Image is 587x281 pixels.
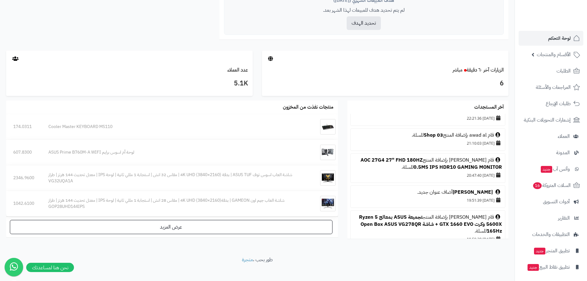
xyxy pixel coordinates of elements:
div: قام awad al بإضافة المنتج للسلة. [354,132,502,139]
span: العملاء [558,132,570,141]
img: شاشة العاب اسوس توف ASUS TUF | بدقة 4K UHD (3840×2160) | مقاس 32 انش | استجابة 1 مللي ثانية | لوح... [320,170,336,186]
h3: آخر المستجدات [474,105,504,110]
div: شاشة العاب اسوس توف ASUS TUF | بدقة 4K UHD (3840×2160) | مقاس 32 انش | استجابة 1 مللي ثانية | لوح... [48,172,311,184]
div: لوحة أم اسوس برايم ASUS Prime B760M-A WIFI [48,149,311,155]
div: [DATE] 19:50:38 [354,235,502,243]
a: أدوات التسويق [519,194,583,209]
h3: 6 [267,78,504,89]
div: [DATE] 20:47:40 [354,171,502,180]
a: المدونة [519,145,583,160]
a: السلات المتروكة16 [519,178,583,193]
span: التطبيقات والخدمات [532,230,570,239]
a: تطبيق المتجرجديد [519,243,583,258]
a: وآتس آبجديد [519,162,583,176]
div: قام [PERSON_NAME] بإضافة المنتج للسلة. [354,214,502,235]
a: المراجعات والأسئلة [519,80,583,95]
span: تطبيق نقاط البيع [527,263,570,271]
a: 03 Shop [424,131,443,139]
a: الزيارات آخر ٦٠ دقيقةمباشر [453,66,504,74]
a: تجميعة ASUS بمعالج Ryzen 5 5600X وكرت GTX 1660 EVO + شاشة Open Box ASUS VG278QR 165Hz [359,213,502,235]
span: جديد [528,264,539,271]
div: Cooler Master KEYBOARD MS110 [48,124,311,130]
span: جديد [534,248,545,254]
span: تطبيق المتجر [533,246,570,255]
span: لوحة التحكم [548,34,571,43]
div: أضاف عنوان جديد. [354,189,502,196]
div: 2346.9600 [13,175,34,181]
img: شاشة العاب جيم اون GAMEON | بدقة4K UHD (3840×2160) | مقاس 28 انش | استجابة 1 مللي ثانية | لوحة IP... [320,196,336,211]
img: logo-2.png [545,16,581,29]
span: الأقسام والمنتجات [537,50,571,59]
div: قام [PERSON_NAME] بإضافة المنتج للسلة. [354,157,502,171]
a: عرض المزيد [10,220,332,234]
a: طلبات الإرجاع [519,96,583,111]
div: 1042.6100 [13,200,34,207]
div: [DATE] 21:10:03 [354,139,502,147]
div: 174.0311 [13,124,34,130]
a: تطبيق نقاط البيعجديد [519,260,583,275]
span: السلات المتروكة [532,181,571,190]
a: عدد العملاء [227,66,248,74]
a: العملاء [519,129,583,144]
a: لوحة التحكم [519,31,583,46]
a: التقارير [519,211,583,225]
span: إشعارات التحويلات البنكية [524,116,571,124]
div: [DATE] 19:51:39 [354,196,502,205]
span: الطلبات [556,67,571,75]
button: تحديد الهدف [347,16,381,30]
img: Cooler Master KEYBOARD MS110 [320,119,336,134]
div: [DATE] 22:21:36 [354,114,502,122]
a: AOC 27G4 27" FHD 180HZ 0.5MS IPS HDR10 GAMING MONITOR [361,156,502,171]
span: طلبات الإرجاع [546,99,571,108]
div: شاشة العاب جيم اون GAMEON | بدقة4K UHD (3840×2160) | مقاس 28 انش | استجابة 1 مللي ثانية | لوحة IP... [48,197,311,210]
span: وآتس آب [540,165,570,173]
span: 16 [533,182,542,189]
img: لوحة أم اسوس برايم ASUS Prime B760M-A WIFI [320,145,336,160]
h3: 5.1K [11,78,248,89]
p: لم يتم تحديد هدف للمبيعات لهذا الشهر بعد. [229,7,499,14]
a: الطلبات [519,64,583,78]
a: إشعارات التحويلات البنكية [519,113,583,127]
span: أدوات التسويق [543,197,570,206]
small: مباشر [453,66,463,74]
h3: منتجات نفذت من المخزون [283,105,333,110]
a: [PERSON_NAME] [453,188,493,196]
span: التقارير [558,214,570,222]
div: 607.8300 [13,149,34,155]
span: المراجعات والأسئلة [536,83,571,92]
span: جديد [541,166,552,173]
span: المدونة [556,148,570,157]
a: متجرة [242,256,253,263]
a: التطبيقات والخدمات [519,227,583,242]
